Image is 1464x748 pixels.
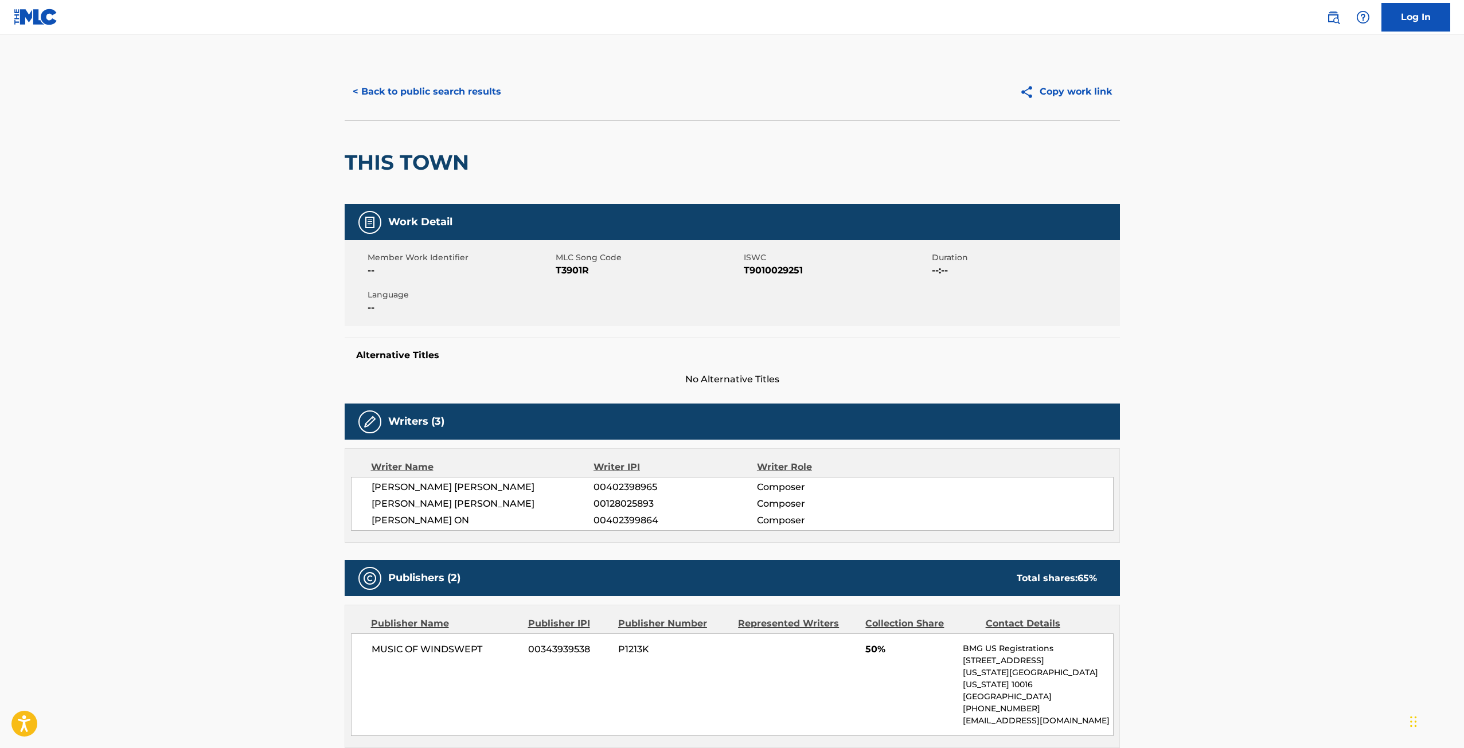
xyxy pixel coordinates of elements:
[528,617,610,630] div: Publisher IPI
[1381,3,1450,32] a: Log In
[1077,573,1097,583] span: 65 %
[986,617,1097,630] div: Contact Details
[368,252,553,264] span: Member Work Identifier
[372,514,594,527] span: [PERSON_NAME] ON
[963,643,1112,655] p: BMG US Registrations
[594,514,756,527] span: 00402399864
[363,571,377,585] img: Publishers
[757,460,905,474] div: Writer Role
[556,264,741,277] span: T3901R
[345,77,509,106] button: < Back to public search results
[1407,693,1464,748] iframe: Chat Widget
[963,691,1112,703] p: [GEOGRAPHIC_DATA]
[594,460,757,474] div: Writer IPI
[388,216,452,229] h5: Work Detail
[963,655,1112,667] p: [STREET_ADDRESS]
[388,415,444,428] h5: Writers (3)
[744,252,929,264] span: ISWC
[618,617,729,630] div: Publisher Number
[1012,77,1120,106] button: Copy work link
[757,480,905,494] span: Composer
[368,264,553,277] span: --
[1322,6,1345,29] a: Public Search
[368,289,553,301] span: Language
[1410,704,1417,739] div: Drag
[345,373,1120,386] span: No Alternative Titles
[388,571,460,585] h5: Publishers (2)
[963,667,1112,691] p: [US_STATE][GEOGRAPHIC_DATA][US_STATE] 10016
[372,643,520,656] span: MUSIC OF WINDSWEPT
[1326,10,1340,24] img: search
[618,643,729,656] span: P1213K
[594,480,756,494] span: 00402398965
[14,9,58,25] img: MLC Logo
[865,643,954,656] span: 50%
[865,617,977,630] div: Collection Share
[371,617,520,630] div: Publisher Name
[1017,571,1097,585] div: Total shares:
[932,264,1117,277] span: --:--
[1352,6,1375,29] div: Help
[1020,85,1040,99] img: Copy work link
[757,514,905,527] span: Composer
[356,350,1108,361] h5: Alternative Titles
[556,252,741,264] span: MLC Song Code
[594,497,756,511] span: 00128025893
[363,216,377,229] img: Work Detail
[744,264,929,277] span: T9010029251
[932,252,1117,264] span: Duration
[372,497,594,511] span: [PERSON_NAME] [PERSON_NAME]
[363,415,377,429] img: Writers
[345,150,475,175] h2: THIS TOWN
[368,301,553,315] span: --
[1356,10,1370,24] img: help
[371,460,594,474] div: Writer Name
[757,497,905,511] span: Composer
[963,715,1112,727] p: [EMAIL_ADDRESS][DOMAIN_NAME]
[372,480,594,494] span: [PERSON_NAME] [PERSON_NAME]
[738,617,857,630] div: Represented Writers
[963,703,1112,715] p: [PHONE_NUMBER]
[528,643,610,656] span: 00343939538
